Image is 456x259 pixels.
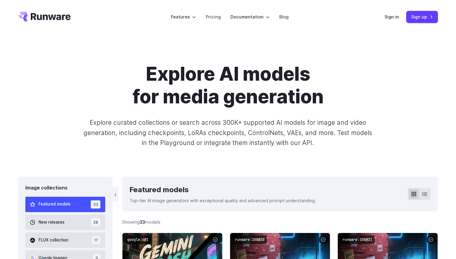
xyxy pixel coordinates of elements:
[39,201,71,208] span: Featured models
[92,236,100,244] span: 17
[206,13,221,20] a: Pricing
[25,215,105,230] button: New releases 28
[81,118,375,148] p: Explore curated collections or search across 300K+ supported AI models for image and video genera...
[25,184,105,192] div: Image collections
[39,219,65,226] span: New releases
[129,184,316,196] div: Featured models
[406,11,438,23] a: Sign up
[122,219,160,225] div: Showing models
[385,13,399,20] a: Sign in
[140,219,145,225] strong: 33
[129,197,316,204] p: Top-tier AI image generators with exceptional quality and advanced prompt understanding.
[91,200,100,209] span: 33
[91,218,100,226] span: 28
[112,187,119,201] button: ‹
[233,235,267,244] code: runware:108@20
[171,13,196,20] label: Features
[39,237,68,244] span: FLUX collection
[60,63,396,108] h1: Explore AI models for media generation
[25,232,105,248] button: FLUX collection 17
[25,197,105,212] button: Featured models 33
[340,235,375,244] code: runware:108@21
[279,13,289,20] a: Blog
[125,235,151,244] code: google:4@1
[18,12,71,21] a: Go to /
[230,13,270,20] label: Documentation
